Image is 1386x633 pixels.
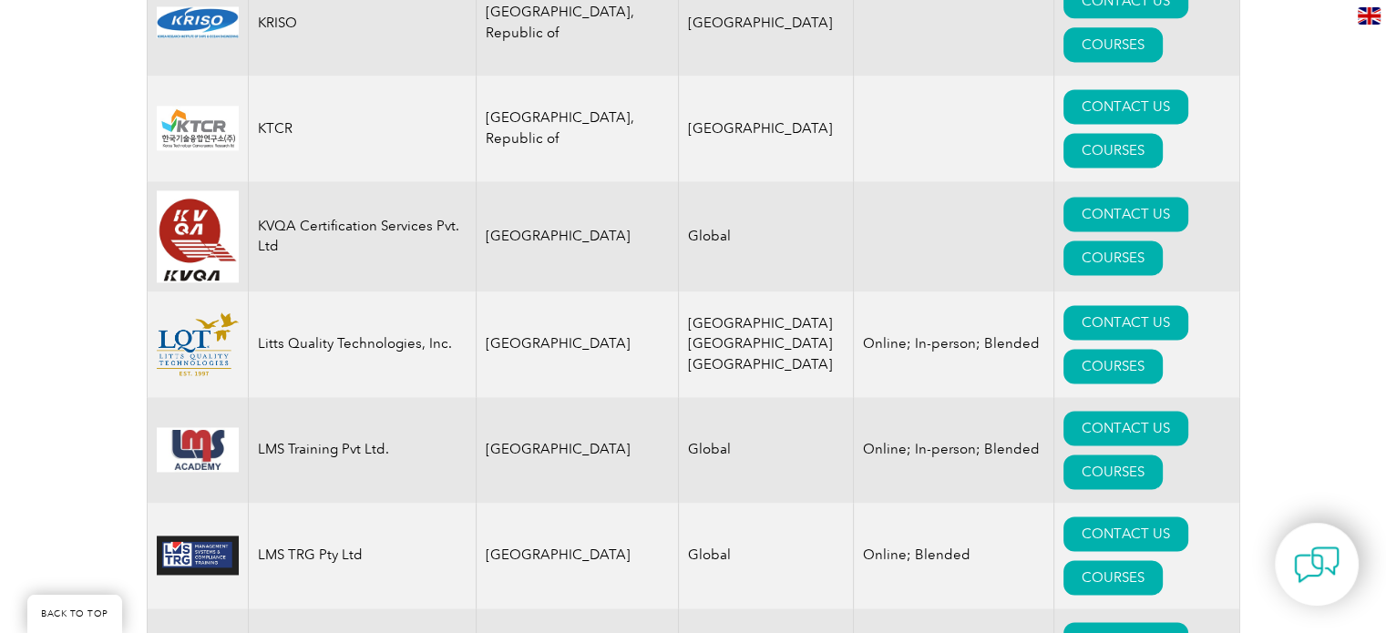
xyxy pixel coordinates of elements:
td: [GEOGRAPHIC_DATA] [679,76,854,181]
td: KVQA Certification Services Pvt. Ltd [248,181,476,291]
a: COURSES [1063,27,1163,62]
td: Global [679,181,854,291]
img: contact-chat.png [1294,542,1340,587]
td: [GEOGRAPHIC_DATA], Republic of [476,76,679,181]
img: 8fb97be4-9e14-ea11-a811-000d3a79722d-logo.jpg [157,106,239,150]
td: Global [679,397,854,503]
a: CONTACT US [1063,516,1188,551]
td: Online; Blended [854,503,1054,608]
img: c485e4a1-833a-eb11-a813-0022481469da-logo.jpg [157,536,239,575]
td: [GEOGRAPHIC_DATA] [GEOGRAPHIC_DATA] [GEOGRAPHIC_DATA] [679,291,854,397]
a: CONTACT US [1063,197,1188,231]
td: Global [679,503,854,608]
td: [GEOGRAPHIC_DATA] [476,503,679,608]
img: 92573bc8-4c6f-eb11-a812-002248153038-logo.jpg [157,427,239,472]
td: [GEOGRAPHIC_DATA] [476,291,679,397]
a: COURSES [1063,454,1163,489]
a: CONTACT US [1063,305,1188,340]
img: d1e0a710-0d05-ea11-a811-000d3a79724a-logo.png [157,312,239,375]
a: COURSES [1063,133,1163,168]
td: KTCR [248,76,476,181]
a: COURSES [1063,560,1163,595]
img: en [1358,7,1381,25]
a: CONTACT US [1063,89,1188,124]
a: COURSES [1063,240,1163,275]
td: Online; In-person; Blended [854,397,1054,503]
img: 6330b304-576f-eb11-a812-00224815377e-logo.png [157,190,239,282]
td: [GEOGRAPHIC_DATA] [476,397,679,503]
a: CONTACT US [1063,411,1188,445]
td: LMS Training Pvt Ltd. [248,397,476,503]
td: LMS TRG Pty Ltd [248,503,476,608]
a: BACK TO TOP [27,595,122,633]
td: Litts Quality Technologies, Inc. [248,291,476,397]
td: Online; In-person; Blended [854,291,1054,397]
td: [GEOGRAPHIC_DATA] [476,181,679,291]
a: COURSES [1063,349,1163,383]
